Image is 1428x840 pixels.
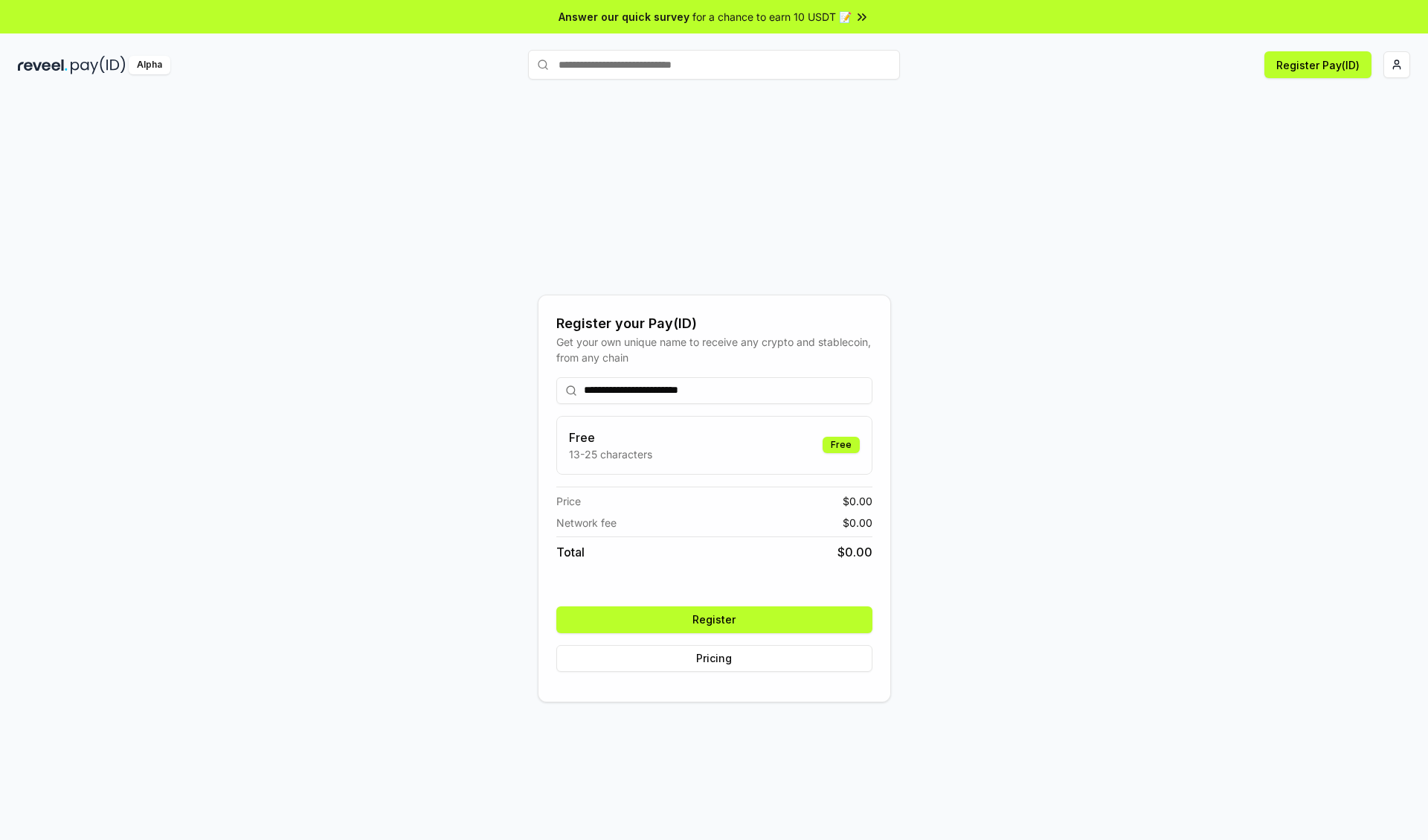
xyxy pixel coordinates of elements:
[569,446,652,462] p: 13-25 characters
[559,9,689,25] span: Answer our quick survey
[18,56,68,74] img: reveel_dark
[843,515,872,530] span: $ 0.00
[556,313,872,334] div: Register your Pay(ID)
[556,606,872,633] button: Register
[823,437,860,453] div: Free
[1264,51,1371,78] button: Register Pay(ID)
[129,56,170,74] div: Alpha
[556,334,872,365] div: Get your own unique name to receive any crypto and stablecoin, from any chain
[556,515,617,530] span: Network fee
[837,543,872,561] span: $ 0.00
[556,543,585,561] span: Total
[843,493,872,509] span: $ 0.00
[569,429,652,446] h3: Free
[71,56,126,74] img: pay_id
[556,645,872,672] button: Pricing
[556,493,581,509] span: Price
[692,9,852,25] span: for a chance to earn 10 USDT 📝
